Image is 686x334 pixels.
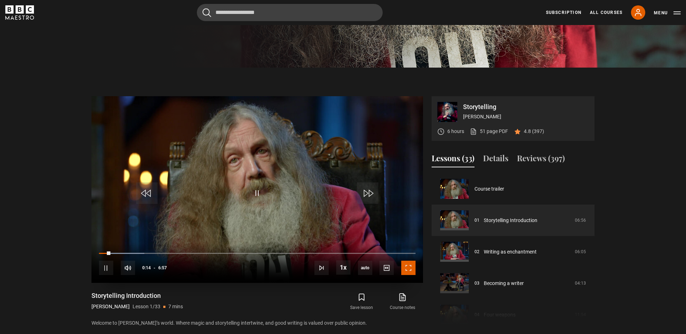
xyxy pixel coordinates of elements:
a: 51 page PDF [470,128,508,135]
span: auto [358,261,372,275]
button: Lessons (33) [432,152,474,167]
button: Save lesson [341,291,382,312]
span: 6:57 [158,261,167,274]
input: Search [197,4,383,21]
p: 6 hours [447,128,464,135]
button: Reviews (397) [517,152,565,167]
button: Next Lesson [314,261,329,275]
a: Writing as enchantment [484,248,537,256]
div: Progress Bar [99,253,416,254]
a: Course notes [382,291,423,312]
button: Fullscreen [401,261,416,275]
svg: BBC Maestro [5,5,34,20]
span: 0:14 [142,261,151,274]
button: Submit the search query [203,8,211,17]
p: 7 mins [168,303,183,310]
button: Mute [121,261,135,275]
h1: Storytelling Introduction [91,291,183,300]
button: Captions [379,261,394,275]
button: Details [483,152,508,167]
a: Subscription [546,9,581,16]
p: [PERSON_NAME] [91,303,130,310]
a: Becoming a writer [484,280,524,287]
video-js: Video Player [91,96,423,283]
p: Lesson 1/33 [133,303,160,310]
a: Storytelling Introduction [484,217,537,224]
span: - [154,265,155,270]
button: Playback Rate [336,260,351,275]
button: Pause [99,261,113,275]
p: Storytelling [463,104,589,110]
p: [PERSON_NAME] [463,113,589,121]
a: Course trailer [474,185,504,193]
p: Welcome to [PERSON_NAME]’s world. Where magic and storytelling intertwine, and good writing is va... [91,319,423,327]
div: Current quality: 720p [358,261,372,275]
button: Toggle navigation [654,9,681,16]
p: 4.8 (397) [524,128,544,135]
a: All Courses [590,9,622,16]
